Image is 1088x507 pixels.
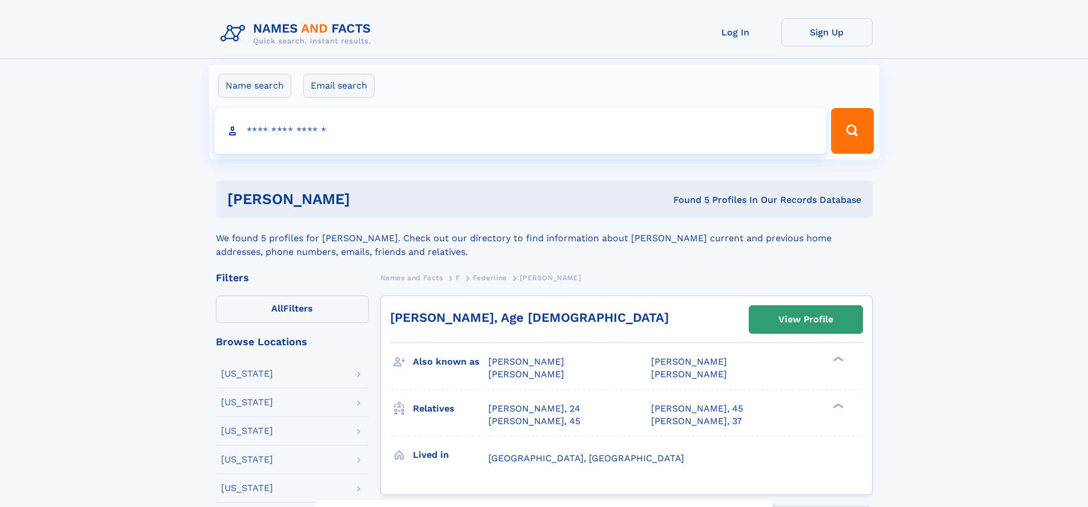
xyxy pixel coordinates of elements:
div: ❯ [830,402,844,409]
span: All [271,303,283,314]
div: [US_STATE] [221,484,273,493]
div: [US_STATE] [221,398,273,407]
a: Log In [690,18,781,46]
a: Federline [473,270,507,285]
span: [PERSON_NAME] [488,356,564,367]
a: [PERSON_NAME], 45 [651,402,743,415]
h3: Relatives [413,399,488,418]
div: Found 5 Profiles In Our Records Database [512,194,861,206]
label: Name search [218,74,291,98]
a: [PERSON_NAME], 37 [651,415,742,428]
div: ❯ [830,356,844,363]
input: search input [215,108,826,154]
h1: [PERSON_NAME] [227,192,512,206]
div: Browse Locations [216,337,369,347]
span: [PERSON_NAME] [488,369,564,380]
span: F [456,274,460,282]
a: F [456,270,460,285]
span: Federline [473,274,507,282]
a: View Profile [749,306,862,333]
span: [PERSON_NAME] [520,274,581,282]
button: Search Button [831,108,873,154]
h3: Also known as [413,352,488,372]
span: [PERSON_NAME] [651,369,727,380]
img: Logo Names and Facts [216,18,380,49]
span: [GEOGRAPHIC_DATA], [GEOGRAPHIC_DATA] [488,453,684,464]
div: [US_STATE] [221,369,273,378]
div: [US_STATE] [221,426,273,436]
a: Sign Up [781,18,873,46]
a: [PERSON_NAME], 24 [488,402,580,415]
a: [PERSON_NAME], Age [DEMOGRAPHIC_DATA] [390,310,669,325]
div: We found 5 profiles for [PERSON_NAME]. Check out our directory to find information about [PERSON_... [216,218,873,259]
a: [PERSON_NAME], 45 [488,415,580,428]
label: Filters [216,296,369,323]
h3: Lived in [413,445,488,465]
div: View Profile [778,306,833,333]
label: Email search [303,74,375,98]
a: Names and Facts [380,270,443,285]
span: [PERSON_NAME] [651,356,727,367]
div: Filters [216,273,369,283]
div: [US_STATE] [221,455,273,464]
